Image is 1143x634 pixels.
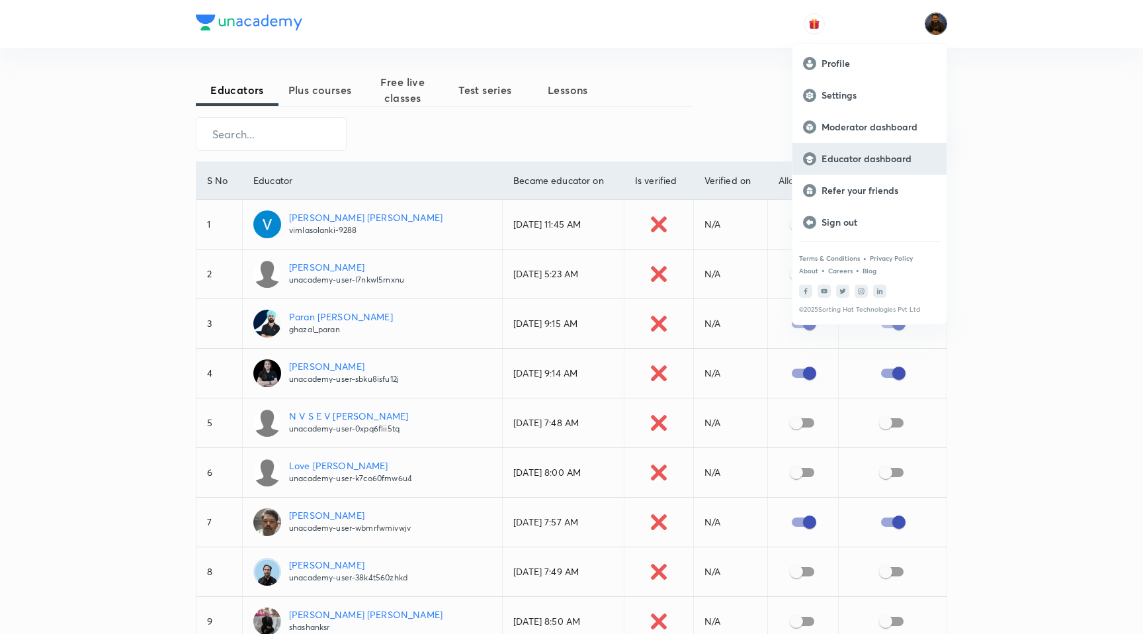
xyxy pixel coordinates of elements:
a: Terms & Conditions [799,254,860,262]
p: Educator dashboard [822,153,936,165]
a: Educator dashboard [792,143,947,175]
a: Moderator dashboard [792,111,947,143]
a: Refer your friends [792,175,947,206]
div: • [821,264,825,276]
a: Profile [792,48,947,79]
p: © 2025 Sorting Hat Technologies Pvt Ltd [799,306,940,314]
p: Moderator dashboard [822,121,936,133]
a: Blog [863,267,876,275]
a: Settings [792,79,947,111]
a: About [799,267,818,275]
p: Sign out [822,216,936,228]
p: Settings [822,89,936,101]
div: • [863,252,867,264]
a: Privacy Policy [870,254,913,262]
a: Careers [828,267,853,275]
p: Refer your friends [822,185,936,197]
p: Profile [822,58,936,69]
div: • [855,264,860,276]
